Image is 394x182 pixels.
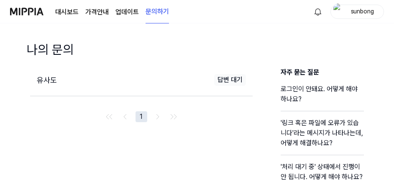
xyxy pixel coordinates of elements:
[146,0,169,23] a: 문의하기
[55,7,79,17] a: 대시보드
[346,7,379,16] div: sunbong
[85,7,109,17] a: 가격안내
[313,7,323,17] img: 알림
[37,76,57,85] span: 유사도
[27,40,74,59] h1: 나의 문의
[214,74,246,86] div: 답변 대기
[115,7,139,17] a: 업데이트
[281,84,364,111] a: 로그인이 안돼요. 어떻게 해야 하나요?
[330,5,384,19] button: profilesunbong
[281,67,364,77] h3: 자주 묻는 질문
[136,111,147,122] button: 1
[333,3,343,20] img: profile
[281,118,364,155] a: '링크 혹은 파일에 오류가 있습니다'라는 메시지가 나타나는데, 어떻게 해결하나요?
